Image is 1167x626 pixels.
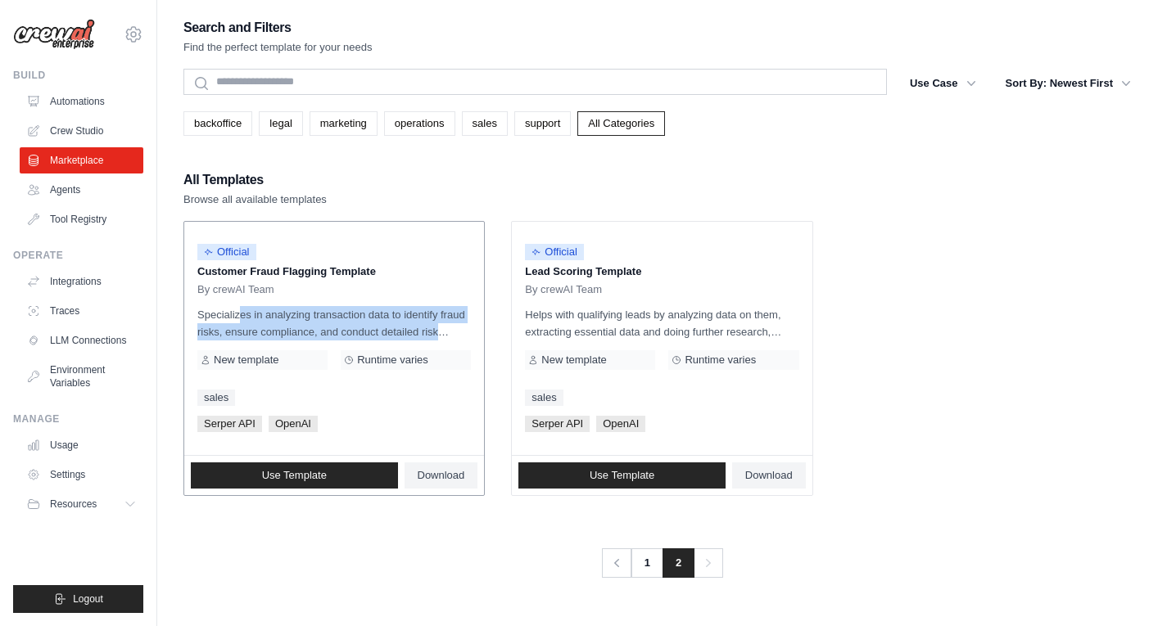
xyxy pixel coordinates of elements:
div: Manage [13,412,143,426]
span: By crewAI Team [525,283,602,296]
button: Sort By: Newest First [996,69,1141,98]
button: Logout [13,585,143,613]
div: Build [13,69,143,82]
a: Agents [20,177,143,203]
a: All Categories [577,111,665,136]
span: Serper API [525,416,590,432]
span: Runtime varies [685,354,756,367]
span: Logout [73,592,103,606]
span: OpenAI [596,416,645,432]
span: 2 [663,548,694,578]
a: Download [732,462,806,489]
a: Settings [20,462,143,488]
span: Resources [50,498,97,511]
img: Logo [13,19,95,50]
span: Runtime varies [357,354,428,367]
a: LLM Connections [20,327,143,354]
a: backoffice [183,111,252,136]
span: By crewAI Team [197,283,274,296]
a: Crew Studio [20,118,143,144]
span: Official [197,244,256,260]
span: New template [214,354,278,367]
h2: All Templates [183,169,327,191]
span: Download [745,469,793,482]
a: marketing [310,111,378,136]
a: sales [197,390,235,406]
span: Download [418,469,465,482]
p: Find the perfect template for your needs [183,39,373,56]
button: Use Case [900,69,986,98]
h2: Search and Filters [183,16,373,39]
a: Use Template [191,462,398,489]
a: Environment Variables [20,357,143,396]
a: Download [405,462,478,489]
a: Automations [20,88,143,115]
p: Customer Fraud Flagging Template [197,263,471,280]
span: Use Template [262,469,327,482]
a: Integrations [20,268,143,295]
a: Traces [20,298,143,324]
p: Specializes in analyzing transaction data to identify fraud risks, ensure compliance, and conduct... [197,306,471,340]
a: support [514,111,571,136]
p: Helps with qualifying leads by analyzing data on them, extracting essential data and doing furthe... [525,306,798,340]
a: Marketplace [20,147,143,173]
a: operations [384,111,455,136]
nav: Pagination [601,548,723,578]
span: Use Template [590,469,654,482]
span: OpenAI [269,416,318,432]
a: 1 [631,548,663,578]
a: sales [525,390,563,406]
p: Lead Scoring Template [525,263,798,280]
span: Serper API [197,416,262,432]
p: Browse all available templates [183,191,327,208]
a: legal [259,111,302,136]
a: Tool Registry [20,206,143,232]
span: Official [525,244,584,260]
a: Usage [20,432,143,458]
span: New template [541,354,606,367]
button: Resources [20,491,143,517]
a: Use Template [518,462,726,489]
a: sales [462,111,508,136]
div: Operate [13,249,143,262]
